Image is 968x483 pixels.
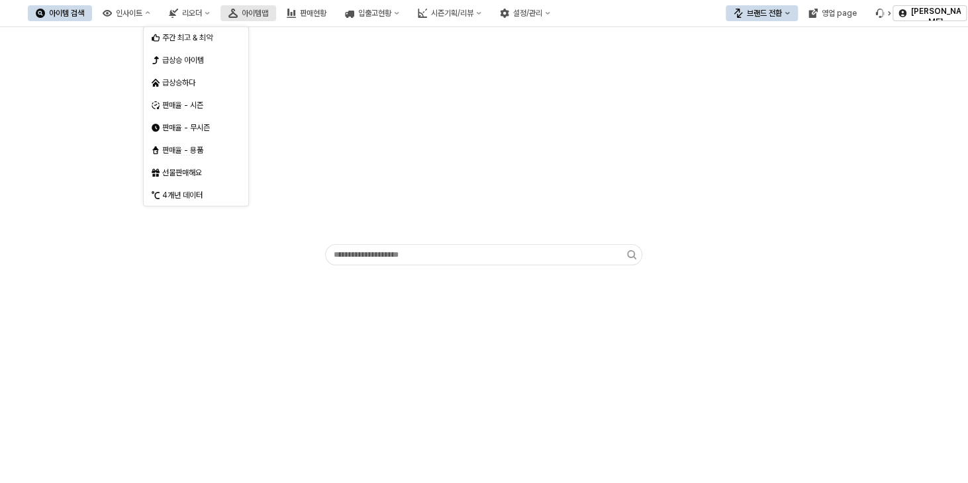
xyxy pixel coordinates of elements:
[28,5,92,21] button: 아이템 검색
[161,5,218,21] button: 리오더
[822,9,857,18] div: 영업 page
[162,33,213,42] font: 주간 최고 & 최악
[492,5,558,21] button: 설정/관리
[800,5,865,21] button: 영업 page
[95,5,158,21] button: 인사이트
[513,9,542,18] font: 설정/관리
[182,9,202,18] font: 리오더
[220,5,276,21] button: 아이템맵
[410,5,489,21] button: 시즌기획/리뷰
[747,9,782,18] div: 브랜드 전환
[910,7,960,26] font: [PERSON_NAME]
[116,9,142,18] font: 인사이트
[162,123,210,132] font: 판매율 - 무시즌
[337,5,407,21] button: 입출고현황
[162,146,203,155] font: 판매율 - 용품
[242,9,268,18] font: 아이템맵
[300,9,326,18] font: 판매현황
[867,5,900,21] div: 버그 제보 및 기능 개선 요청
[162,191,203,200] font: 4개년 데이터
[726,5,798,21] button: 브랜드 전환
[144,26,248,206] div: 옵션을 선택하세요
[162,56,204,65] font: 급상승 아이템
[162,101,203,110] font: 판매율 - 시즌
[162,78,195,87] font: 급상승하다
[893,5,967,21] button: [PERSON_NAME]
[358,9,391,18] font: 입출고현황
[279,5,334,21] button: 판매현황
[49,9,84,18] font: 아이템 검색
[431,9,473,18] font: 시즌기획/리뷰
[162,168,202,177] font: 선물판매해요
